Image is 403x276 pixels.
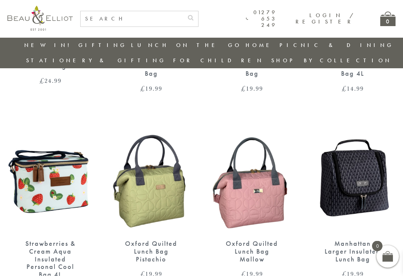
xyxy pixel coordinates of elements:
a: Lunch On The Go [131,41,241,49]
input: SEARCH [81,11,183,26]
a: 01279 653 249 [246,9,277,29]
a: Picnic & Dining [279,41,394,49]
img: logo [7,6,73,31]
a: Shop by collection [271,57,392,64]
img: Oxford quilted lunch bag pistachio [108,122,194,233]
img: Oxford quilted lunch bag mallow [209,122,295,233]
bdi: 14.99 [342,84,364,93]
div: Carnaby Bloom Insulated Lunch Handbag [21,47,80,70]
span: £ [342,84,347,93]
a: Gifting [78,41,127,49]
bdi: 19.99 [140,84,162,93]
bdi: 19.99 [241,84,263,93]
a: New in! [24,41,74,49]
bdi: 24.99 [40,76,62,85]
a: 0 [380,12,396,26]
span: 0 [372,241,382,251]
img: Manhattan Larger Lunch Bag [310,122,396,233]
a: Stationery & Gifting [26,57,166,64]
a: Home [246,41,275,49]
div: Manhattan Larger Insulated Lunch Bag [323,240,382,263]
div: Oxford Quilted Lunch Bag Pistachio [121,240,181,263]
span: £ [40,76,44,85]
div: Oxford Quilted Lunch Bag Mallow [222,240,282,263]
a: Login / Register [296,12,354,25]
span: £ [140,84,145,93]
a: For Children [173,57,264,64]
img: Strawberries & Cream Aqua Insulated Personal Cool Bag 4L [7,122,93,233]
span: £ [241,84,246,93]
